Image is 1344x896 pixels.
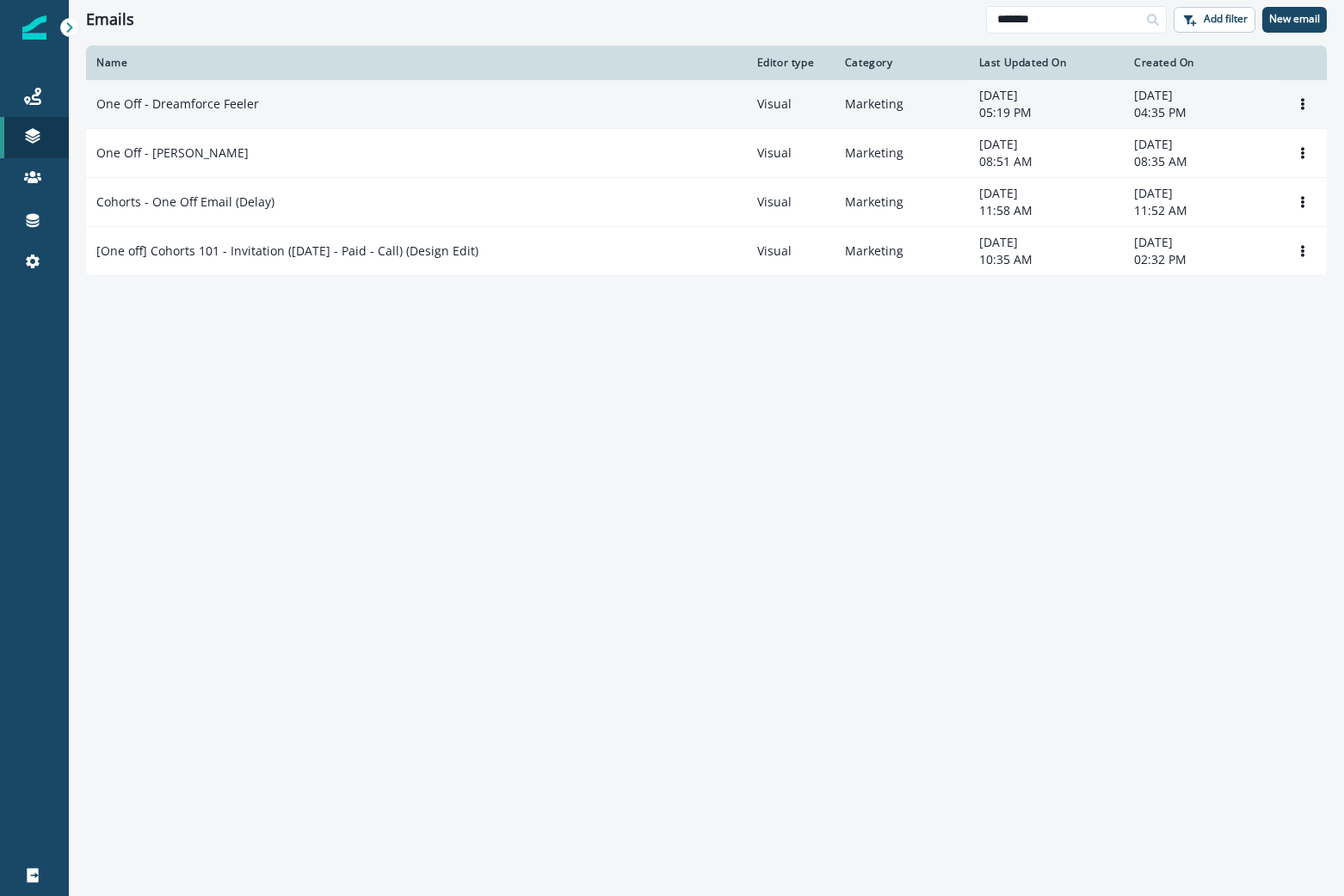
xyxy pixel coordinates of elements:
[835,80,969,129] td: Marketing
[1134,251,1268,268] p: 02:32 PM
[979,251,1113,268] p: 10:35 AM
[1134,234,1268,251] p: [DATE]
[96,193,274,211] p: Cohorts - One Off Email (Delay)
[835,178,969,227] td: Marketing
[86,129,1327,178] a: One Off - [PERSON_NAME]VisualMarketing[DATE]08:51 AM[DATE]08:35 AMOptions
[835,227,969,276] td: Marketing
[22,15,46,40] img: Inflection
[979,185,1113,202] p: [DATE]
[979,234,1113,251] p: [DATE]
[96,144,249,162] p: One Off - [PERSON_NAME]
[86,10,134,29] h1: Emails
[1134,87,1268,104] p: [DATE]
[845,56,959,70] div: Category
[96,56,737,70] div: Name
[747,227,835,276] td: Visual
[747,129,835,178] td: Visual
[979,104,1113,121] p: 05:19 PM
[1134,136,1268,153] p: [DATE]
[1262,7,1327,33] button: New email
[1174,7,1255,33] button: Add filter
[1134,56,1268,70] div: Created On
[86,227,1327,276] a: [One off] Cohorts 101 - Invitation ([DATE] - Paid - Call) (Design Edit)VisualMarketing[DATE]10:35...
[979,136,1113,153] p: [DATE]
[1134,185,1268,202] p: [DATE]
[1134,104,1268,121] p: 04:35 PM
[1134,153,1268,170] p: 08:35 AM
[835,129,969,178] td: Marketing
[1204,13,1248,25] p: Add filter
[96,95,259,113] p: One Off - Dreamforce Feeler
[979,87,1113,104] p: [DATE]
[1269,13,1320,25] p: New email
[747,80,835,129] td: Visual
[757,56,824,70] div: Editor type
[96,242,478,260] p: [One off] Cohorts 101 - Invitation ([DATE] - Paid - Call) (Design Edit)
[979,153,1113,170] p: 08:51 AM
[86,178,1327,227] a: Cohorts - One Off Email (Delay)VisualMarketing[DATE]11:58 AM[DATE]11:52 AMOptions
[979,56,1113,70] div: Last Updated On
[1289,189,1316,215] button: Options
[747,178,835,227] td: Visual
[1289,91,1316,117] button: Options
[1289,238,1316,264] button: Options
[979,202,1113,219] p: 11:58 AM
[86,80,1327,129] a: One Off - Dreamforce FeelerVisualMarketing[DATE]05:19 PM[DATE]04:35 PMOptions
[1289,140,1316,166] button: Options
[1134,202,1268,219] p: 11:52 AM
